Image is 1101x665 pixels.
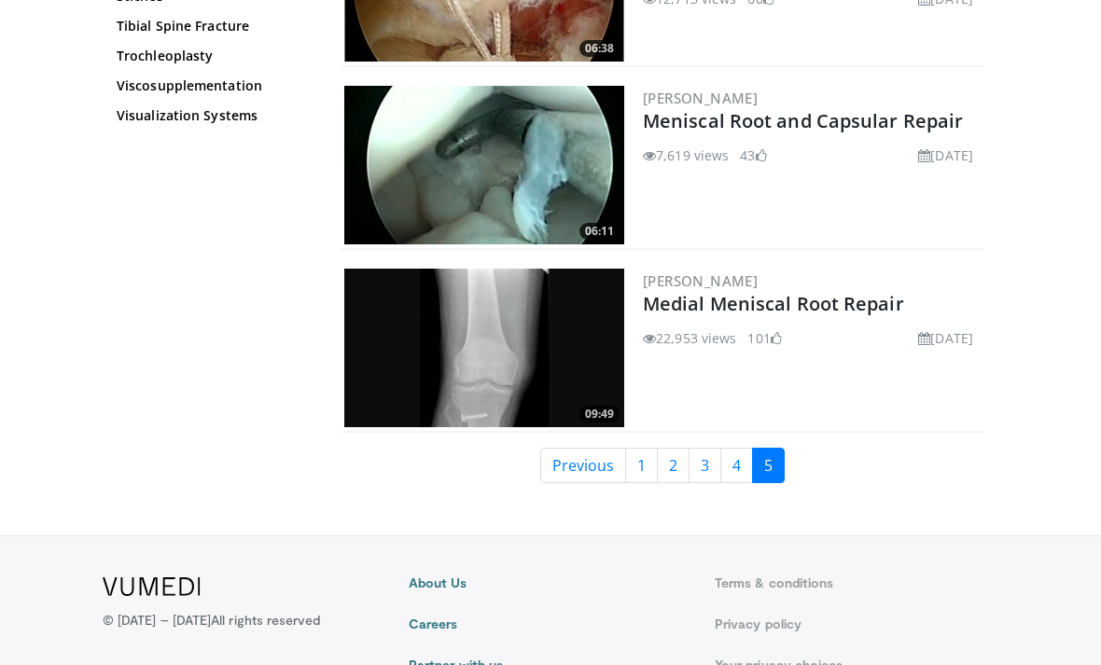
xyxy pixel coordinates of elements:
[643,291,904,316] a: Medial Meniscal Root Repair
[341,448,984,483] nav: Search results pages
[715,574,998,592] a: Terms & conditions
[409,574,692,592] a: About Us
[918,145,973,165] li: [DATE]
[103,611,321,630] p: © [DATE] – [DATE]
[344,86,624,244] img: bor_1.png.300x170_q85_crop-smart_upscale.jpg
[579,223,620,240] span: 06:11
[740,145,766,165] li: 43
[715,615,998,633] a: Privacy policy
[643,89,758,107] a: [PERSON_NAME]
[720,448,753,483] a: 4
[103,577,201,596] img: VuMedi Logo
[211,612,320,628] span: All rights reserved
[344,269,624,427] img: 1119205_3.png.300x170_q85_crop-smart_upscale.jpg
[540,448,626,483] a: Previous
[344,269,624,427] a: 09:49
[117,47,303,65] a: Trochleoplasty
[747,328,781,348] li: 101
[117,17,303,35] a: Tibial Spine Fracture
[918,328,973,348] li: [DATE]
[643,145,729,165] li: 7,619 views
[752,448,785,483] a: 5
[117,106,303,125] a: Visualization Systems
[625,448,658,483] a: 1
[409,615,692,633] a: Careers
[344,86,624,244] a: 06:11
[117,76,303,95] a: Viscosupplementation
[579,40,620,57] span: 06:38
[579,406,620,423] span: 09:49
[643,328,736,348] li: 22,953 views
[643,271,758,290] a: [PERSON_NAME]
[643,108,963,133] a: Meniscal Root and Capsular Repair
[689,448,721,483] a: 3
[657,448,690,483] a: 2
